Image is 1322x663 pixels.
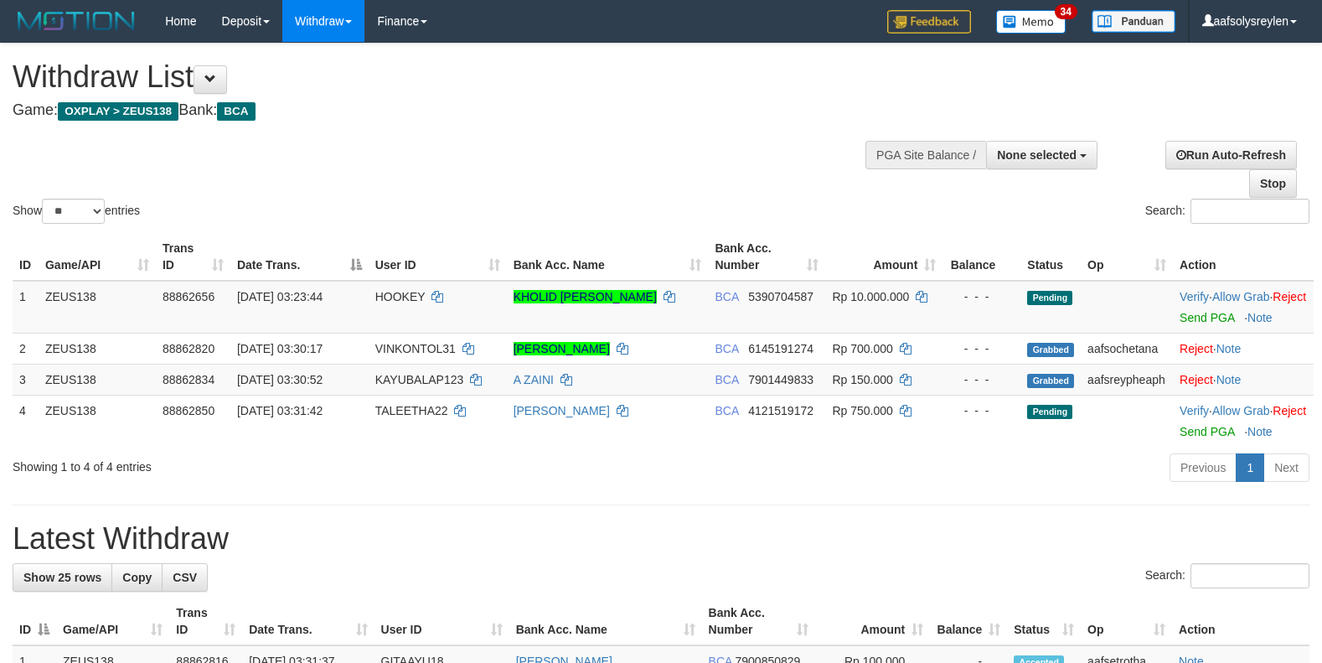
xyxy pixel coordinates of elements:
a: A ZAINI [514,373,554,386]
th: ID: activate to sort column descending [13,598,56,645]
div: - - - [949,340,1014,357]
span: HOOKEY [375,290,426,303]
a: Send PGA [1180,425,1234,438]
span: 88862820 [163,342,214,355]
td: · · [1173,395,1314,447]
span: 88862656 [163,290,214,303]
span: Copy 6145191274 to clipboard [748,342,813,355]
th: Trans ID: activate to sort column ascending [156,233,230,281]
th: Bank Acc. Name: activate to sort column ascending [509,598,702,645]
th: Amount: activate to sort column ascending [825,233,942,281]
th: Game/API: activate to sort column ascending [56,598,169,645]
span: BCA [715,290,738,303]
th: Status: activate to sort column ascending [1007,598,1081,645]
div: PGA Site Balance / [865,141,986,169]
span: 88862834 [163,373,214,386]
td: · [1173,333,1314,364]
td: ZEUS138 [39,395,156,447]
span: Rp 10.000.000 [832,290,909,303]
th: Date Trans.: activate to sort column descending [230,233,369,281]
label: Search: [1145,563,1309,588]
td: ZEUS138 [39,364,156,395]
a: CSV [162,563,208,592]
h1: Latest Withdraw [13,522,1309,556]
span: Pending [1027,291,1072,305]
div: Showing 1 to 4 of 4 entries [13,452,539,475]
span: Pending [1027,405,1072,419]
a: Reject [1180,373,1213,386]
div: - - - [949,288,1014,305]
span: Rp 150.000 [832,373,892,386]
input: Search: [1190,199,1309,224]
a: Run Auto-Refresh [1165,141,1297,169]
span: [DATE] 03:30:17 [237,342,323,355]
span: Grabbed [1027,374,1074,388]
td: 3 [13,364,39,395]
select: Showentries [42,199,105,224]
a: [PERSON_NAME] [514,342,610,355]
div: - - - [949,371,1014,388]
th: User ID: activate to sort column ascending [369,233,507,281]
span: · [1212,404,1273,417]
span: Copy [122,571,152,584]
a: Send PGA [1180,311,1234,324]
a: Reject [1273,290,1306,303]
th: Amount: activate to sort column ascending [815,598,931,645]
th: Op: activate to sort column ascending [1081,233,1173,281]
a: 1 [1236,453,1264,482]
a: Stop [1249,169,1297,198]
a: Allow Grab [1212,290,1269,303]
span: Grabbed [1027,343,1074,357]
span: [DATE] 03:23:44 [237,290,323,303]
span: CSV [173,571,197,584]
th: Balance [942,233,1020,281]
td: 1 [13,281,39,334]
h4: Game: Bank: [13,102,865,119]
td: aafsochetana [1081,333,1173,364]
div: - - - [949,402,1014,419]
span: TALEETHA22 [375,404,448,417]
span: VINKONTOL31 [375,342,456,355]
span: [DATE] 03:30:52 [237,373,323,386]
span: OXPLAY > ZEUS138 [58,102,178,121]
span: None selected [997,148,1077,162]
button: None selected [986,141,1097,169]
td: aafsreypheaph [1081,364,1173,395]
span: BCA [715,404,738,417]
span: · [1212,290,1273,303]
span: Rp 700.000 [832,342,892,355]
th: Status [1020,233,1081,281]
td: ZEUS138 [39,333,156,364]
span: Copy 5390704587 to clipboard [748,290,813,303]
th: User ID: activate to sort column ascending [374,598,509,645]
a: Show 25 rows [13,563,112,592]
img: Button%20Memo.svg [996,10,1066,34]
a: Note [1216,373,1242,386]
td: · [1173,364,1314,395]
a: Note [1247,425,1273,438]
label: Show entries [13,199,140,224]
th: Op: activate to sort column ascending [1081,598,1172,645]
a: Reject [1273,404,1306,417]
td: ZEUS138 [39,281,156,334]
span: Copy 4121519172 to clipboard [748,404,813,417]
a: [PERSON_NAME] [514,404,610,417]
th: Trans ID: activate to sort column ascending [169,598,242,645]
th: Game/API: activate to sort column ascending [39,233,156,281]
th: Date Trans.: activate to sort column ascending [242,598,374,645]
span: KAYUBALAP123 [375,373,464,386]
td: · · [1173,281,1314,334]
span: BCA [715,373,738,386]
img: Feedback.jpg [887,10,971,34]
a: Copy [111,563,163,592]
th: Action [1173,233,1314,281]
span: [DATE] 03:31:42 [237,404,323,417]
a: Allow Grab [1212,404,1269,417]
h1: Withdraw List [13,60,865,94]
span: BCA [217,102,255,121]
td: 2 [13,333,39,364]
span: Show 25 rows [23,571,101,584]
a: Verify [1180,404,1209,417]
label: Search: [1145,199,1309,224]
img: MOTION_logo.png [13,8,140,34]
